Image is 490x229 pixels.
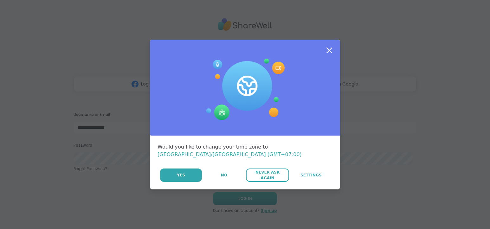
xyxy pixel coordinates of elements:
span: Settings [300,172,322,178]
span: Never Ask Again [249,169,286,181]
a: Settings [290,169,332,182]
button: Yes [160,169,202,182]
div: Would you like to change your time zone to [158,143,332,158]
button: No [203,169,245,182]
span: Yes [177,172,185,178]
span: [GEOGRAPHIC_DATA]/[GEOGRAPHIC_DATA] (GMT+07:00) [158,151,302,157]
button: Never Ask Again [246,169,289,182]
img: Session Experience [205,59,285,121]
span: No [221,172,227,178]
